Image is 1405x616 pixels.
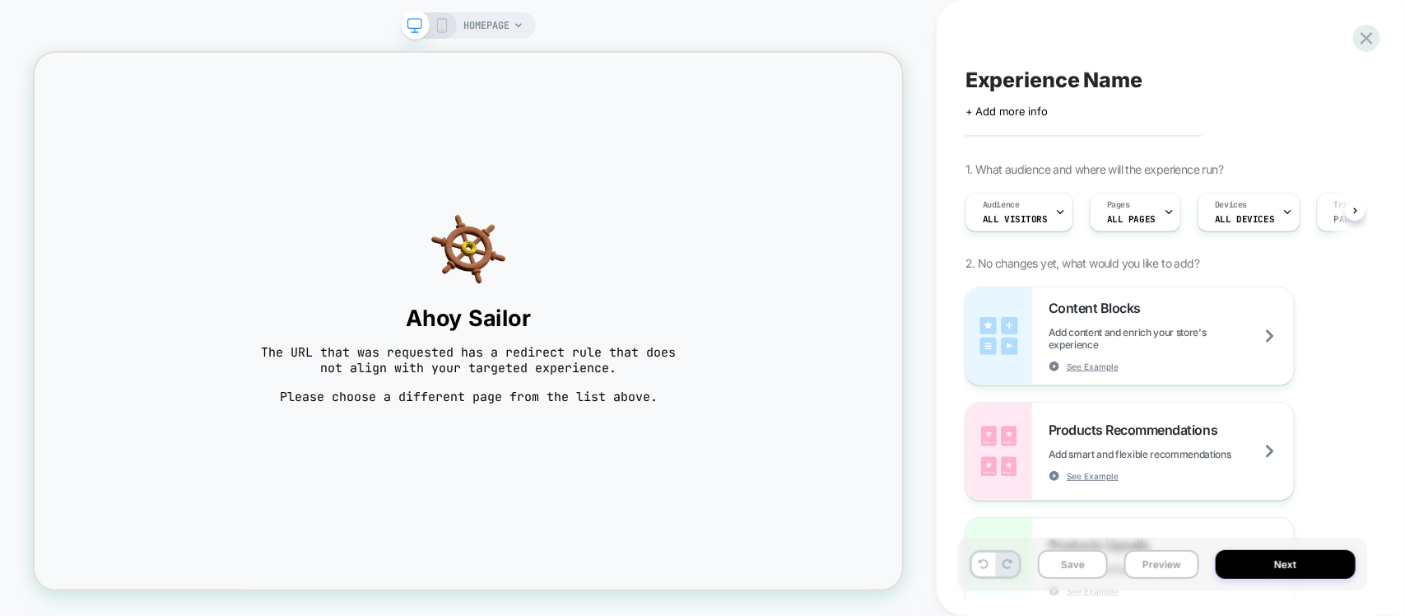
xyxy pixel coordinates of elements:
[1107,213,1156,225] span: ALL PAGES
[965,68,1142,92] span: Experience Name
[291,448,867,469] span: Please choose a different page from the list above.
[965,256,1199,270] span: 2. No changes yet, what would you like to add?
[1215,213,1274,225] span: ALL DEVICES
[1049,537,1158,553] span: Products Upsells
[1067,470,1119,482] span: See Example
[1124,550,1199,579] button: Preview
[1038,550,1108,579] button: Save
[965,162,1223,176] span: 1. What audience and where will the experience run?
[1049,448,1272,460] span: Add smart and flexible recommendations
[983,199,1020,211] span: Audience
[291,212,867,311] img: navigation helm
[1049,422,1226,438] span: Products Recommendations
[291,389,867,432] span: The URL that was requested has a redirect rule that does not align with your targeted experience.
[1067,361,1119,372] span: See Example
[1334,199,1366,211] span: Trigger
[1049,300,1149,316] span: Content Blocks
[983,213,1048,225] span: All Visitors
[1049,326,1294,351] span: Add content and enrich your store's experience
[1216,550,1356,579] button: Next
[1334,213,1383,225] span: Page Load
[463,12,509,39] span: HOMEPAGE
[965,105,1048,118] span: + Add more info
[1107,199,1130,211] span: Pages
[291,336,867,372] span: Ahoy Sailor
[1215,199,1247,211] span: Devices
